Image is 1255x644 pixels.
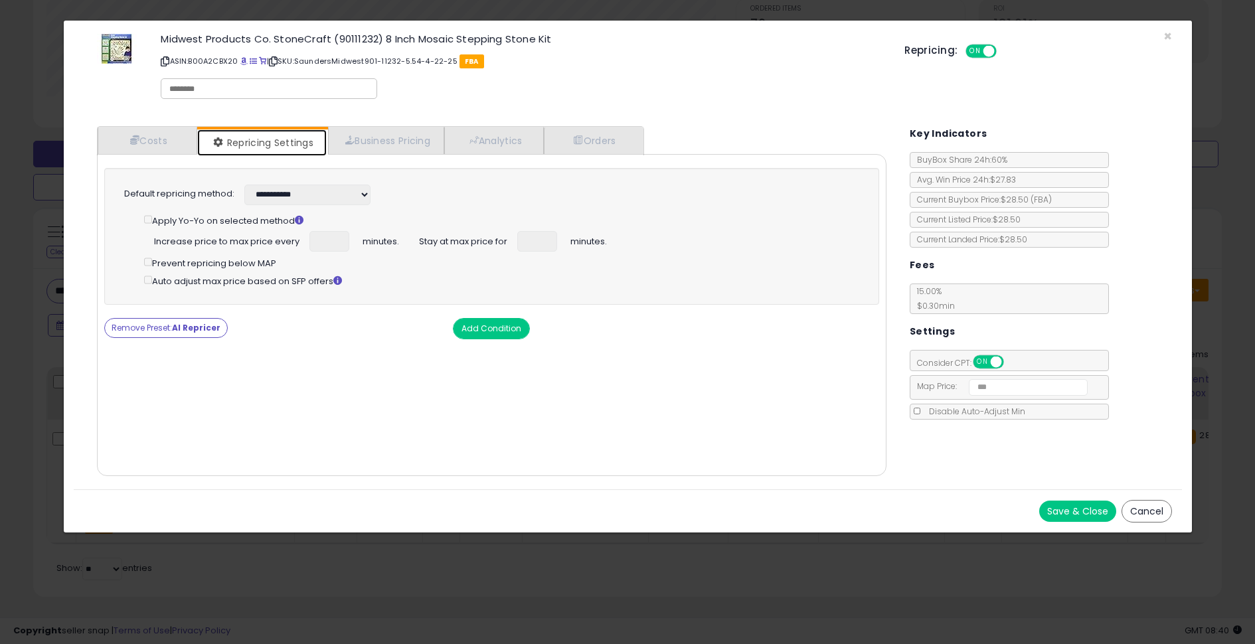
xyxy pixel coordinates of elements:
span: Disable Auto-Adjust Min [922,406,1025,417]
strong: AI Repricer [172,322,220,333]
span: OFF [995,46,1016,57]
h5: Repricing: [904,45,958,56]
span: Avg. Win Price 24h: $27.83 [910,174,1016,185]
button: Save & Close [1039,501,1116,522]
a: Orders [544,127,642,154]
a: Repricing Settings [197,129,327,156]
div: Prevent repricing below MAP [144,255,858,270]
span: minutes. [363,231,399,248]
a: Your listing only [259,56,266,66]
h3: Midwest Products Co. StoneCraft (90111232) 8 Inch Mosaic Stepping Stone Kit [161,34,884,44]
p: ASIN: B00A2CBX20 | SKU: SaundersMidwest901-11232-5.54-4-22-25 [161,50,884,72]
span: minutes. [570,231,607,248]
span: $0.30 min [910,300,955,311]
a: BuyBox page [240,56,248,66]
span: × [1163,27,1172,46]
a: Business Pricing [328,127,444,154]
span: Current Landed Price: $28.50 [910,234,1027,245]
span: ON [974,357,991,368]
span: ( FBA ) [1031,194,1052,205]
button: Remove Preset: [104,318,228,338]
h5: Fees [910,257,935,274]
label: Default repricing method: [124,188,234,201]
span: Current Listed Price: $28.50 [910,214,1021,225]
h5: Settings [910,323,955,340]
span: Map Price: [910,380,1088,392]
span: FBA [460,54,484,68]
img: 512xMdXFEmL._SL60_.jpg [97,34,137,64]
span: OFF [1001,357,1023,368]
div: Apply Yo-Yo on selected method [144,212,858,228]
span: Current Buybox Price: [910,194,1052,205]
a: Analytics [444,127,544,154]
button: Cancel [1122,500,1172,523]
span: Stay at max price for [419,231,507,248]
button: Add Condition [453,318,530,339]
h5: Key Indicators [910,125,987,142]
span: ON [967,46,984,57]
span: 15.00 % [910,285,955,311]
span: BuyBox Share 24h: 60% [910,154,1007,165]
a: Costs [98,127,197,154]
div: Auto adjust max price based on SFP offers [144,273,858,288]
span: $28.50 [1001,194,1052,205]
span: Consider CPT: [910,357,1021,368]
span: Increase price to max price every [154,231,299,248]
a: All offer listings [250,56,257,66]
